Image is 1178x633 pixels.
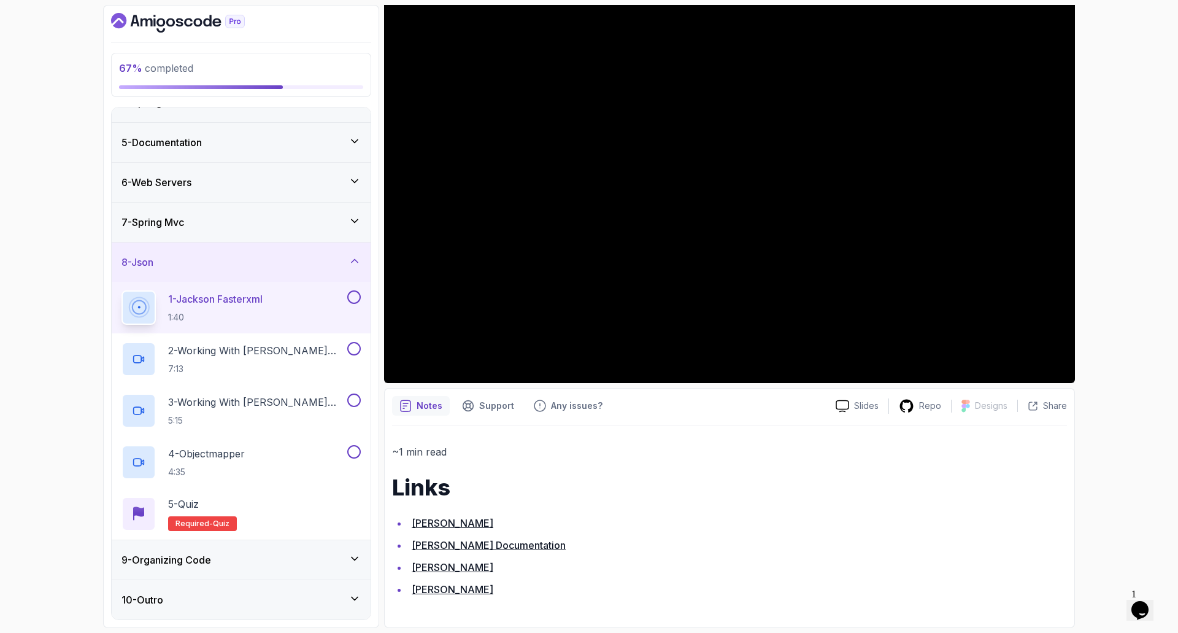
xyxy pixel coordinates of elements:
h3: 6 - Web Servers [121,175,191,190]
button: 3-Working With [PERSON_NAME] Part 25:15 [121,394,361,428]
span: 67 % [119,62,142,74]
a: [PERSON_NAME] [412,561,493,573]
button: 5-QuizRequired-quiz [121,497,361,531]
button: 4-Objectmapper4:35 [121,445,361,480]
p: ~1 min read [392,443,1067,460]
h1: Links [392,475,1067,500]
h3: 9 - Organizing Code [121,553,211,567]
p: 4 - Objectmapper [168,446,245,461]
p: 1 - Jackson Fasterxml [168,292,263,306]
button: 5-Documentation [112,123,371,162]
p: Slides [854,400,879,412]
p: Designs [975,400,1007,412]
h3: 8 - Json [121,255,153,270]
p: Any issues? [551,400,602,412]
button: Support button [455,396,522,416]
a: [PERSON_NAME] Documentation [412,539,566,551]
p: Repo [919,400,941,412]
span: quiz [213,519,229,529]
p: 1:40 [168,311,263,324]
p: Share [1043,400,1067,412]
button: 10-Outro [112,580,371,619]
span: Required- [175,519,213,529]
button: Share [1017,400,1067,412]
button: 2-Working With [PERSON_NAME] Part 17:13 [121,342,361,376]
button: notes button [392,396,450,416]
a: [PERSON_NAME] [412,517,493,529]
p: 5:15 [168,414,345,427]
p: 4:35 [168,466,245,478]
button: 6-Web Servers [112,163,371,202]
a: [PERSON_NAME] [412,583,493,596]
button: 7-Spring Mvc [112,203,371,242]
h3: 10 - Outro [121,592,163,607]
h3: 7 - Spring Mvc [121,215,184,230]
a: Repo [889,398,951,414]
p: 5 - Quiz [168,497,199,511]
button: 9-Organizing Code [112,540,371,580]
button: 1-Jackson Fasterxml1:40 [121,290,361,325]
a: Slides [826,400,888,413]
button: 8-Json [112,243,371,282]
p: 7:13 [168,363,345,375]
p: 2 - Working With [PERSON_NAME] Part 1 [168,343,345,358]
h3: 5 - Documentation [121,135,202,150]
span: completed [119,62,193,74]
iframe: chat widget [1126,584,1166,621]
p: Support [479,400,514,412]
p: 3 - Working With [PERSON_NAME] Part 2 [168,395,345,410]
a: Dashboard [111,13,273,33]
button: Feedback button [526,396,610,416]
p: Notes [417,400,442,412]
